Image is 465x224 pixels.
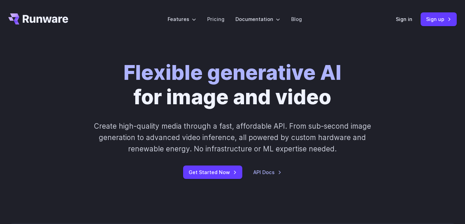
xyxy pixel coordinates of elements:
a: Sign in [396,15,412,23]
a: Go to / [8,13,68,24]
strong: Flexible generative AI [124,60,341,85]
label: Documentation [235,15,280,23]
h1: for image and video [124,61,341,109]
a: Sign up [421,12,457,26]
a: API Docs [253,168,282,176]
label: Features [168,15,196,23]
p: Create high-quality media through a fast, affordable API. From sub-second image generation to adv... [89,120,376,155]
a: Get Started Now [183,166,242,179]
a: Blog [291,15,302,23]
a: Pricing [207,15,224,23]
